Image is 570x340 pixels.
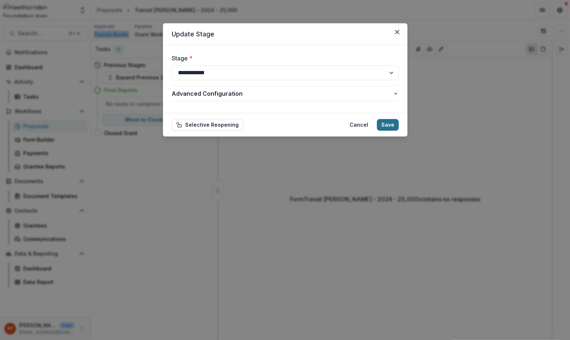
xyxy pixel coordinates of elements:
span: Advanced Configuration [172,89,393,98]
button: Cancel [345,119,372,131]
label: Stage [172,54,394,63]
button: Save [377,119,399,131]
button: Advanced Configuration [172,86,399,101]
button: Close [391,26,403,38]
button: Selective Reopening [172,119,243,131]
header: Update Stage [163,23,407,45]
